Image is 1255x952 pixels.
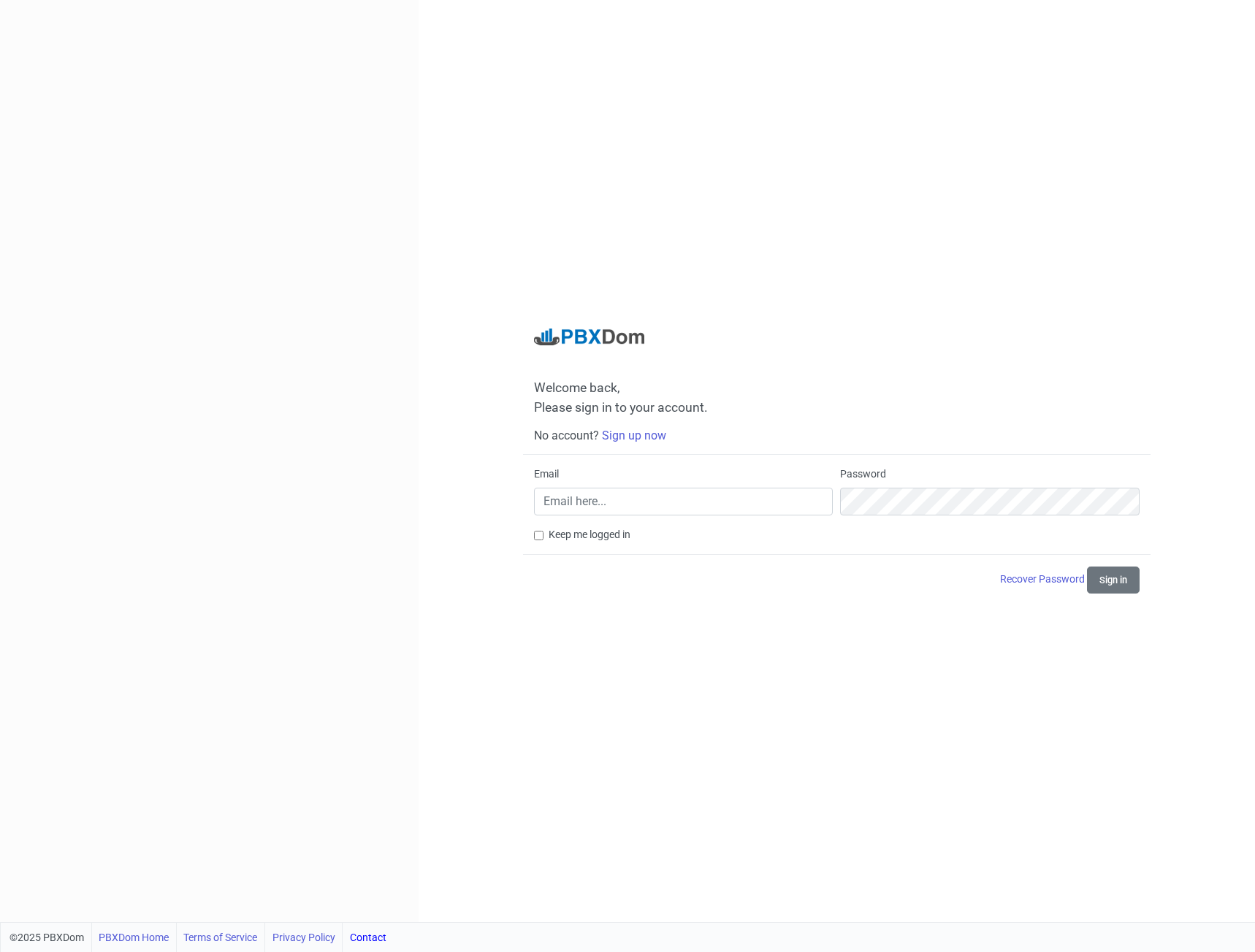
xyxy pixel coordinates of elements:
[9,923,386,952] div: ©2025 PBXDom
[1087,567,1140,594] button: Sign in
[534,400,708,415] span: Please sign in to your account.
[534,429,1140,442] h6: No account?
[534,380,1140,396] span: Welcome back,
[549,527,630,542] label: Keep me logged in
[534,488,833,515] input: Email here...
[602,429,666,442] a: Sign up now
[840,467,886,482] label: Password
[534,467,559,482] label: Email
[99,923,169,952] a: PBXDom Home
[350,923,386,952] a: Contact
[183,923,257,952] a: Terms of Service
[272,923,335,952] a: Privacy Policy
[1000,573,1087,585] a: Recover Password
